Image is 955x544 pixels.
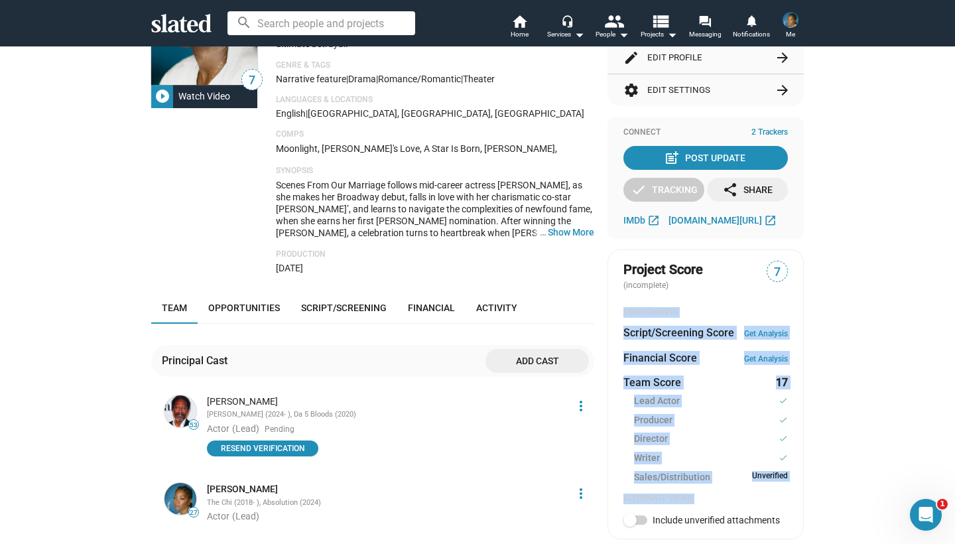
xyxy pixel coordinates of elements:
div: That's because most high value Slated members prefer vetted material. [21,177,207,203]
span: Resend verification [215,442,310,455]
span: (incomplete) [623,281,671,290]
mat-icon: open_in_new [647,214,660,226]
span: 7 [242,72,262,90]
span: Drama [348,74,376,84]
div: Close [233,5,257,29]
li: 10+ pages of detailed notes [31,262,207,275]
span: IMDb [623,215,645,226]
span: Include unverified attachments [653,515,780,525]
span: Producer [634,414,672,428]
div: Every submission gets: [21,243,207,256]
button: Edit Profile [623,42,788,74]
div: Projects that score well may get added benefits: 😎 [21,369,207,395]
button: Emoji picker [42,435,52,445]
mat-icon: check [779,433,788,445]
mat-icon: check [779,414,788,427]
span: Actor [207,511,229,521]
button: Send a message… [227,429,249,450]
a: Messaging [682,13,728,42]
p: Production [276,249,594,260]
a: Notifications [728,13,775,42]
li: 100 point Script Score [31,294,207,306]
mat-icon: arrow_forward [775,82,791,98]
span: [DOMAIN_NAME][URL] [668,215,762,226]
mat-icon: settings [623,82,639,98]
button: Yolonda RossMe [775,9,806,44]
p: Genre & Tags [276,60,594,71]
div: Alternate Views [623,494,788,504]
span: [DATE] [276,263,303,273]
span: (Lead) [232,423,259,434]
span: Actor [207,423,229,434]
mat-icon: forum [698,15,711,27]
span: Financial [408,303,455,313]
span: | [306,108,308,119]
mat-icon: check [779,452,788,464]
span: Narrative feature [276,74,346,84]
span: Home [511,27,529,42]
mat-icon: arrow_forward [775,50,791,66]
span: Team [162,303,187,313]
a: Activity [466,292,528,324]
button: Tracking [623,178,704,202]
mat-icon: arrow_drop_down [664,27,680,42]
span: Messaging [689,27,722,42]
span: Script/Screening [301,303,387,313]
button: People [589,13,635,42]
span: Add cast [496,349,578,373]
span: Lead Actor [634,395,680,409]
button: Projects [635,13,682,42]
a: Script/Screening [290,292,397,324]
div: Share [722,178,773,202]
span: Writer [634,452,660,466]
div: Tracking [631,178,698,202]
a: [DOMAIN_NAME][URL] [668,212,780,228]
span: 53 [189,421,198,429]
a: Opportunities [198,292,290,324]
a: All you need is a feature screenplay to submit. [21,211,200,235]
div: COMPONENTS [623,307,788,318]
div: People [596,27,629,42]
mat-icon: more_vert [573,486,589,502]
dt: Script/Screening Score [623,326,734,340]
a: Team [151,292,198,324]
span: 1 [937,499,948,510]
span: | [346,74,348,84]
button: Edit Settings [623,74,788,106]
mat-icon: check [779,395,788,407]
button: Gif picker [63,435,74,445]
span: 2 Trackers [751,127,788,138]
span: theater [463,74,495,84]
button: Services [542,13,589,42]
div: [PERSON_NAME] [207,395,565,408]
div: Principal Cast [162,354,233,368]
mat-icon: headset_mic [561,15,573,27]
mat-icon: more_vert [573,398,589,414]
mat-icon: play_circle_filled [155,88,170,104]
button: Start recording [84,435,95,445]
span: Opportunities [208,303,280,313]
p: Active 14h ago [64,17,129,30]
span: Pending [265,425,294,435]
img: Clarke Peters [164,395,196,427]
mat-icon: open_in_new [764,214,777,226]
div: Did you know projects with Script or Screening Scores can get up to 10x more matches? [21,132,207,171]
span: (Lead) [232,511,259,521]
li: 70+ Scores get more matches [31,401,207,414]
mat-icon: edit [623,50,639,66]
p: Synopsis [276,166,594,176]
a: Home [496,13,542,42]
span: Me [786,27,795,42]
h1: Jordan [64,7,98,17]
button: Resend verification [207,441,318,456]
span: Activity [476,303,517,313]
mat-icon: check [631,182,647,198]
mat-icon: arrow_drop_down [571,27,587,42]
span: | [461,74,463,84]
a: IMDb [623,212,663,228]
span: Unverified [752,471,788,484]
textarea: Message… [11,407,254,429]
iframe: Intercom live chat [910,499,942,531]
button: …Show More [548,226,594,238]
mat-icon: people [604,11,623,31]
